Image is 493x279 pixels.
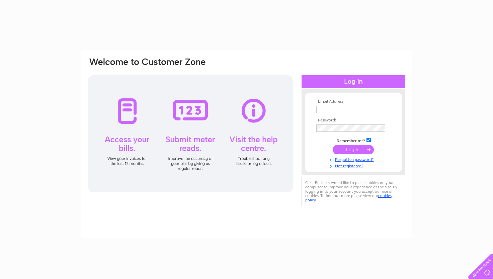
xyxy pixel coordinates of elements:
[305,193,392,202] a: cookies policy
[315,137,392,144] td: Remember me?
[302,177,405,206] div: Clear Business would like to place cookies on your computer to improve your experience of the sit...
[315,99,392,104] th: Email Address:
[315,118,392,123] th: Password:
[333,145,374,154] input: Submit
[316,162,392,169] a: Not registered?
[316,156,392,162] a: Forgotten password?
